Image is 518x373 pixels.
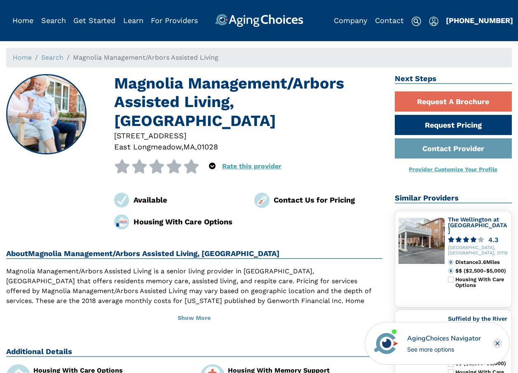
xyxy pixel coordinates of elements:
img: Magnolia Management/Arbors Assisted Living, East Longmeadow MA [7,75,86,154]
button: Show More [6,309,382,327]
nav: breadcrumb [6,48,512,68]
div: Popover trigger [209,159,216,173]
img: search-icon.svg [411,16,421,26]
a: Company [334,16,367,25]
a: Get Started [73,16,115,25]
a: Provider Customize Your Profile [409,166,497,173]
div: Popover trigger [429,14,438,27]
a: Contact Provider [395,138,512,159]
span: Magnolia Management/Arbors Assisted Living [73,54,218,61]
a: 4.3 [448,237,508,243]
div: [STREET_ADDRESS] [114,130,382,141]
a: The Wellington at [GEOGRAPHIC_DATA] [448,216,507,234]
div: Popover trigger [41,14,66,27]
img: AgingChoices [215,14,303,27]
img: cost.svg [448,268,454,274]
img: distance.svg [448,259,454,265]
div: Available [134,194,242,205]
p: Magnolia Management/Arbors Assisted Living is a senior living provider in [GEOGRAPHIC_DATA], [GEO... [6,266,382,326]
a: [PHONE_NUMBER] [446,16,513,25]
span: East Longmeadow [114,142,181,151]
img: user-icon.svg [429,16,438,26]
h2: About Magnolia Management/Arbors Assisted Living, [GEOGRAPHIC_DATA] [6,249,382,259]
h1: Magnolia Management/Arbors Assisted Living, [GEOGRAPHIC_DATA] [114,74,382,130]
a: Contact [375,16,404,25]
span: , [181,142,183,151]
a: Home [13,54,32,61]
span: MA [183,142,195,151]
div: See more options [407,345,481,354]
div: Contact Us for Pricing [274,194,382,205]
a: Rate this provider [222,162,281,170]
div: AgingChoices Navigator [407,333,481,343]
a: Learn [123,16,143,25]
a: Home [12,16,33,25]
div: [GEOGRAPHIC_DATA], [GEOGRAPHIC_DATA], 01119 [448,245,508,256]
div: 01028 [197,141,218,152]
span: , [195,142,197,151]
h2: Additional Details [6,347,382,357]
a: Search [41,16,66,25]
a: Suffield by the River [448,315,507,322]
a: Search [41,54,63,61]
div: Housing With Care Options [455,277,508,289]
div: 4.3 [488,237,498,243]
a: Request Pricing [395,115,512,135]
a: For Providers [151,16,198,25]
div: Distance 3.6 Miles [455,259,508,265]
img: avatar [372,329,400,357]
h2: Similar Providers [395,193,512,203]
a: Request A Brochure [395,91,512,112]
h2: Next Steps [395,74,512,84]
div: Close [492,338,502,348]
div: $$ ($2,500-$5,000) [455,268,508,274]
div: Housing With Care Options [134,216,242,227]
